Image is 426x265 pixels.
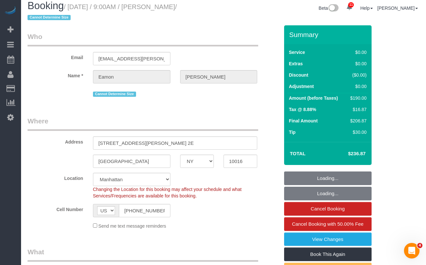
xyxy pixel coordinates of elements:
label: Cell Number [23,204,88,213]
legend: Where [28,116,258,131]
span: Changing the Location for this booking may affect your schedule and what Services/Frequencies are... [93,187,242,198]
span: 4 [417,243,422,248]
img: New interface [328,4,339,13]
legend: Who [28,32,258,46]
a: Book This Again [284,247,372,261]
span: Send me text message reminders [98,223,166,229]
label: Final Amount [289,118,318,124]
h3: Summary [289,31,368,38]
span: Cannot Determine Size [28,15,71,20]
a: [PERSON_NAME] [377,6,418,11]
div: $206.87 [348,118,366,124]
label: Adjustment [289,83,314,90]
a: 11 [343,0,356,15]
label: Service [289,49,305,56]
strong: Total [290,151,306,156]
div: ($0.00) [348,72,366,78]
label: Location [23,173,88,182]
input: City [93,155,170,168]
img: Automaid Logo [4,6,17,16]
input: Cell Number [119,204,170,217]
label: Tip [289,129,296,135]
label: Name * [23,70,88,79]
label: Tax @ 8.88% [289,106,316,113]
div: $30.00 [348,129,366,135]
span: / [28,3,177,21]
div: $0.00 [348,60,366,67]
a: Help [360,6,373,11]
span: Cancel Booking with 50.00% Fee [292,221,363,227]
label: Address [23,136,88,145]
span: 11 [348,2,354,7]
span: Cannot Determine Size [93,92,136,97]
div: $190.00 [348,95,366,101]
input: Email [93,52,170,65]
input: First Name [93,70,170,83]
input: Zip Code [224,155,257,168]
label: Email [23,52,88,61]
div: $0.00 [348,49,366,56]
div: $16.87 [348,106,366,113]
input: Last Name [180,70,258,83]
label: Discount [289,72,308,78]
iframe: Intercom live chat [404,243,420,259]
a: View Changes [284,233,372,246]
small: / [DATE] / 9:00AM / [PERSON_NAME] [28,3,177,21]
label: Amount (before Taxes) [289,95,338,101]
a: Cancel Booking [284,202,372,216]
div: $0.00 [348,83,366,90]
label: Extras [289,60,303,67]
a: Beta [319,6,339,11]
h4: $236.87 [328,151,365,157]
legend: What [28,247,258,262]
a: Cancel Booking with 50.00% Fee [284,217,372,231]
